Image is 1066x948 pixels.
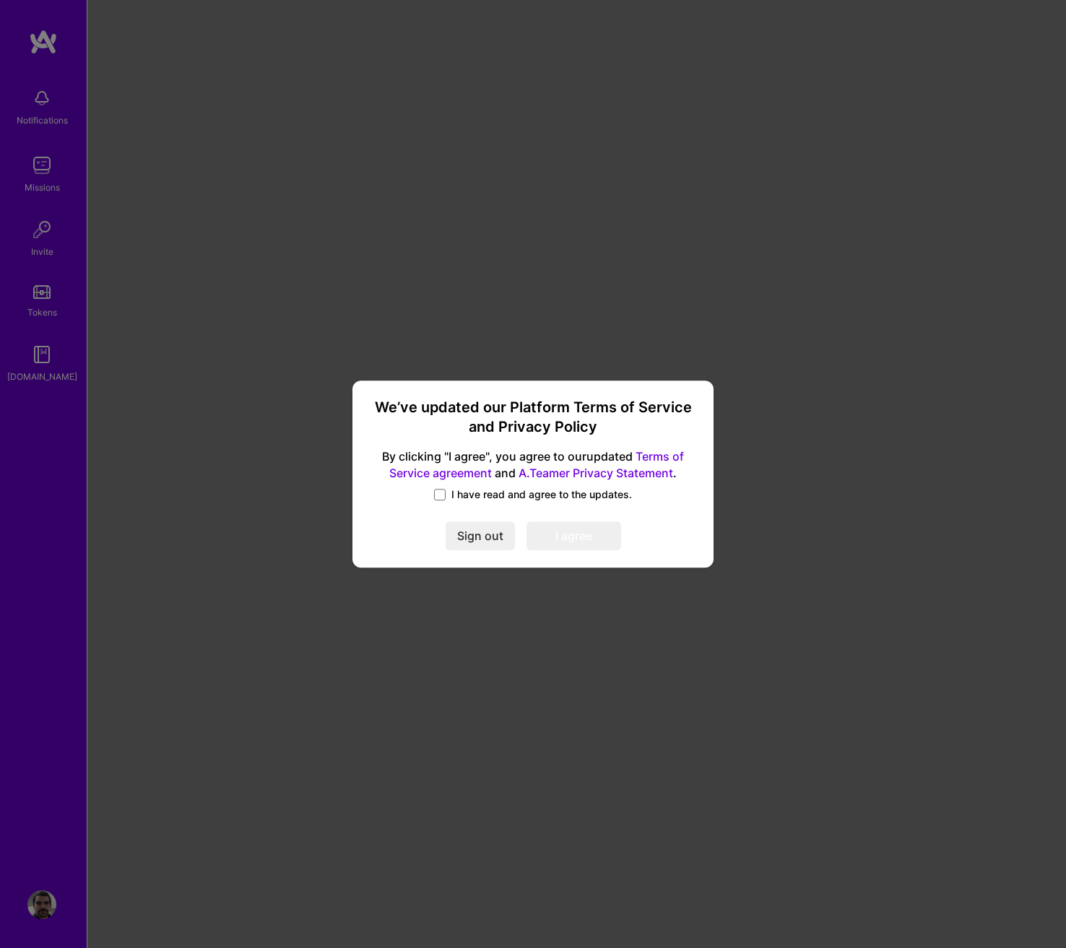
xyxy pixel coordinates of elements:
[370,398,696,438] h3: We’ve updated our Platform Terms of Service and Privacy Policy
[446,521,515,550] button: Sign out
[451,487,632,502] span: I have read and agree to the updates.
[389,450,684,481] a: Terms of Service agreement
[519,466,673,480] a: A.Teamer Privacy Statement
[526,521,621,550] button: I agree
[370,449,696,482] span: By clicking "I agree", you agree to our updated and .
